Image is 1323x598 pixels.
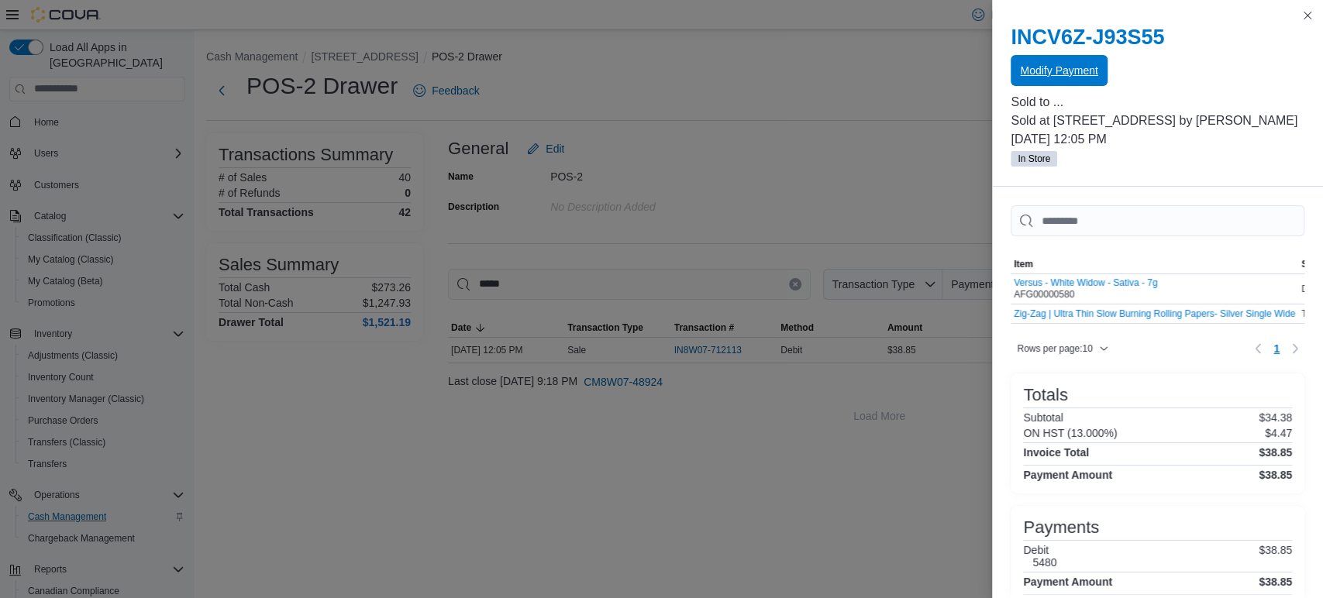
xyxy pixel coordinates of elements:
h4: $38.85 [1259,576,1292,588]
button: Rows per page:10 [1011,339,1114,358]
span: Rows per page : 10 [1017,342,1092,355]
div: AFG00000580 [1014,277,1157,301]
h4: $38.85 [1259,469,1292,481]
nav: Pagination for table: MemoryTable from EuiInMemoryTable [1249,336,1304,361]
h6: 5480 [1032,556,1056,569]
button: Item [1011,255,1298,273]
p: $34.38 [1259,411,1292,424]
button: Modify Payment [1011,55,1107,86]
button: Versus - White Widow - Sativa - 7g [1014,277,1157,288]
h3: Totals [1023,386,1067,404]
p: [DATE] 12:05 PM [1011,130,1304,149]
h6: Subtotal [1023,411,1063,424]
span: In Store [1011,151,1057,167]
p: Sold at [STREET_ADDRESS] by [PERSON_NAME] [1011,112,1304,130]
button: Page 1 of 1 [1267,336,1286,361]
span: 1 [1273,341,1280,356]
h2: INCV6Z-J93S55 [1011,25,1304,50]
p: $4.47 [1265,427,1292,439]
h4: Payment Amount [1023,576,1112,588]
h3: Payments [1023,518,1099,537]
p: $38.85 [1259,544,1292,569]
input: This is a search bar. As you type, the results lower in the page will automatically filter. [1011,205,1304,236]
span: SKU [1301,258,1321,270]
ul: Pagination for table: MemoryTable from EuiInMemoryTable [1267,336,1286,361]
h6: ON HST (13.000%) [1023,427,1117,439]
h4: Payment Amount [1023,469,1112,481]
h6: Debit [1023,544,1056,556]
span: In Store [1018,152,1050,166]
p: Sold to ... [1011,93,1304,112]
button: Close this dialog [1298,6,1317,25]
span: Modify Payment [1020,63,1097,78]
h4: Invoice Total [1023,446,1089,459]
button: Next page [1286,339,1304,358]
span: Item [1014,258,1033,270]
button: Zig-Zag | Ultra Thin Slow Burning Rolling Papers- Silver Single Wide [1014,308,1295,319]
button: Previous page [1249,339,1267,358]
h4: $38.85 [1259,446,1292,459]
